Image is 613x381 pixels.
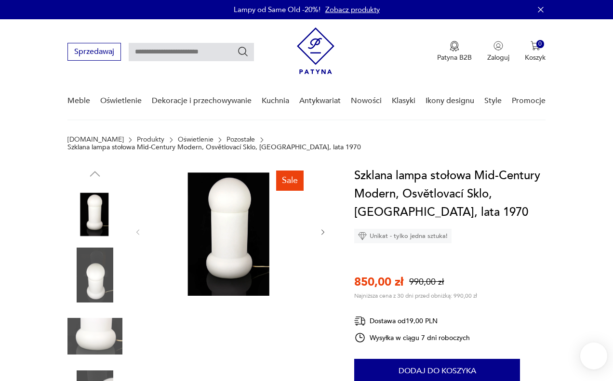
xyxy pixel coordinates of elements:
[512,82,546,119] a: Promocje
[525,41,546,62] button: 0Koszyk
[67,49,121,56] a: Sprzedawaj
[67,136,124,144] a: [DOMAIN_NAME]
[100,82,142,119] a: Oświetlenie
[354,274,403,290] p: 850,00 zł
[234,5,320,14] p: Lampy od Same Old -20%!
[580,342,607,369] iframe: Smartsupp widget button
[437,41,472,62] button: Patyna B2B
[493,41,503,51] img: Ikonka użytkownika
[351,82,382,119] a: Nowości
[354,229,452,243] div: Unikat - tylko jedna sztuka!
[354,292,477,300] p: Najniższa cena z 30 dni przed obniżką: 990,00 zł
[354,315,470,327] div: Dostawa od 19,00 PLN
[450,41,459,52] img: Ikona medalu
[392,82,415,119] a: Klasyki
[487,53,509,62] p: Zaloguj
[354,167,546,222] h1: Szklana lampa stołowa Mid-Century Modern, Osvětlovací Sklo, [GEOGRAPHIC_DATA], lata 1970
[437,41,472,62] a: Ikona medaluPatyna B2B
[276,171,304,191] div: Sale
[262,82,289,119] a: Kuchnia
[67,186,122,241] img: Zdjęcie produktu Szklana lampa stołowa Mid-Century Modern, Osvětlovací Sklo, Czechy, lata 1970
[325,5,380,14] a: Zobacz produkty
[525,53,546,62] p: Koszyk
[531,41,540,51] img: Ikona koszyka
[487,41,509,62] button: Zaloguj
[297,27,334,74] img: Patyna - sklep z meblami i dekoracjami vintage
[536,40,545,48] div: 0
[358,232,367,240] img: Ikona diamentu
[299,82,341,119] a: Antykwariat
[484,82,502,119] a: Style
[151,167,309,296] img: Zdjęcie produktu Szklana lampa stołowa Mid-Century Modern, Osvětlovací Sklo, Czechy, lata 1970
[237,46,249,57] button: Szukaj
[67,309,122,364] img: Zdjęcie produktu Szklana lampa stołowa Mid-Century Modern, Osvětlovací Sklo, Czechy, lata 1970
[67,248,122,302] img: Zdjęcie produktu Szklana lampa stołowa Mid-Century Modern, Osvětlovací Sklo, Czechy, lata 1970
[67,43,121,61] button: Sprzedawaj
[137,136,164,144] a: Produkty
[152,82,252,119] a: Dekoracje i przechowywanie
[426,82,474,119] a: Ikony designu
[409,276,444,288] p: 990,00 zł
[437,53,472,62] p: Patyna B2B
[67,82,90,119] a: Meble
[354,315,366,327] img: Ikona dostawy
[178,136,213,144] a: Oświetlenie
[227,136,255,144] a: Pozostałe
[67,144,361,151] p: Szklana lampa stołowa Mid-Century Modern, Osvětlovací Sklo, [GEOGRAPHIC_DATA], lata 1970
[354,332,470,343] div: Wysyłka w ciągu 7 dni roboczych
